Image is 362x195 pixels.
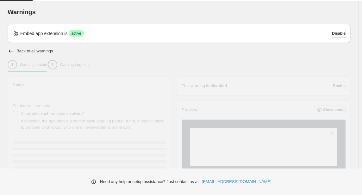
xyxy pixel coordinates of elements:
span: active [71,31,81,36]
span: Disable [332,31,346,36]
h2: Back to all warnings [16,49,53,54]
button: Disable [332,29,346,38]
a: [EMAIL_ADDRESS][DOMAIN_NAME] [202,179,271,185]
span: Warnings [8,9,36,15]
p: Embed app extension is [20,30,67,37]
